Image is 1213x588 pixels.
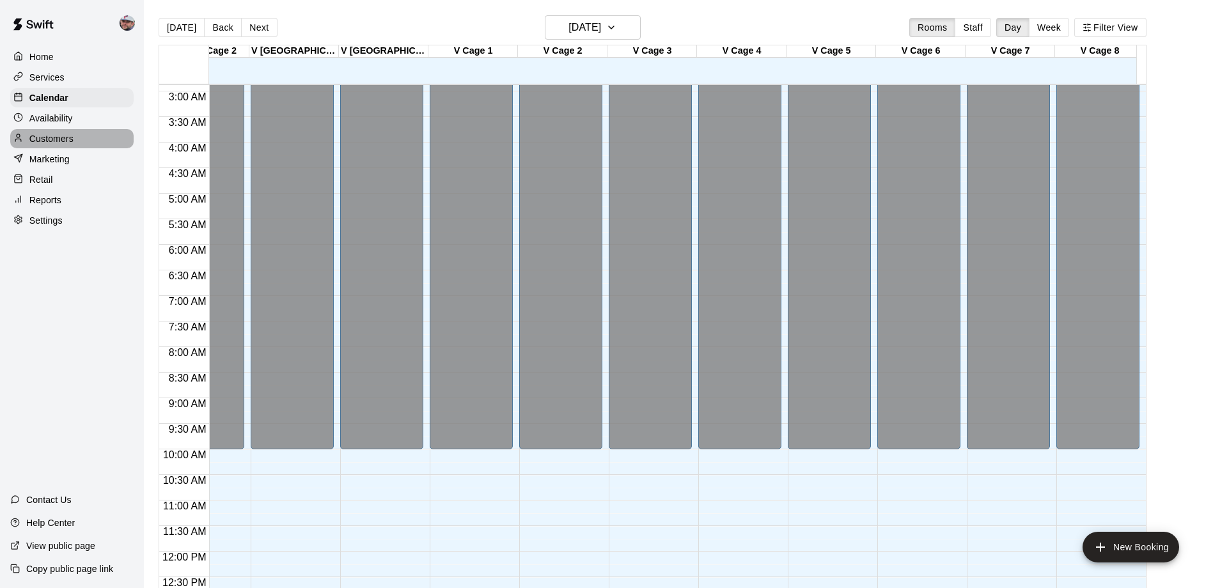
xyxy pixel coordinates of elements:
p: Calendar [29,91,68,104]
button: [DATE] [159,18,205,37]
p: Reports [29,194,61,206]
button: Staff [955,18,991,37]
div: V Cage 6 [876,45,966,58]
span: 12:30 PM [159,577,209,588]
p: Customers [29,132,74,145]
a: Marketing [10,150,134,169]
div: V Cage 5 [786,45,876,58]
a: Services [10,68,134,87]
p: Services [29,71,65,84]
p: Copy public page link [26,562,113,575]
span: 5:00 AM [166,194,210,205]
a: Reports [10,190,134,210]
a: Availability [10,109,134,128]
button: add [1083,532,1179,562]
div: V Cage 3 [607,45,697,58]
span: 9:30 AM [166,424,210,435]
a: Settings [10,211,134,230]
a: Calendar [10,88,134,107]
img: Alec Silverman [120,15,135,31]
span: 7:00 AM [166,296,210,307]
button: Next [241,18,277,37]
button: Day [996,18,1029,37]
p: Help Center [26,516,75,529]
span: 3:00 AM [166,91,210,102]
span: 9:00 AM [166,398,210,409]
button: Rooms [909,18,955,37]
p: Availability [29,112,73,125]
button: Back [204,18,242,37]
div: V [GEOGRAPHIC_DATA] 2 [339,45,428,58]
span: 8:30 AM [166,373,210,383]
h6: [DATE] [568,19,601,36]
span: 11:00 AM [160,500,210,511]
p: Marketing [29,153,70,166]
span: 10:00 AM [160,449,210,460]
button: Week [1029,18,1069,37]
span: 8:00 AM [166,347,210,358]
span: 11:30 AM [160,526,210,537]
a: Customers [10,129,134,148]
p: Home [29,50,54,63]
div: V Cage 4 [697,45,786,58]
span: 3:30 AM [166,117,210,128]
span: 4:30 AM [166,168,210,179]
span: 7:30 AM [166,321,210,332]
span: 12:00 PM [159,552,209,562]
div: V Cage 2 [518,45,607,58]
div: V [GEOGRAPHIC_DATA] 1 [249,45,339,58]
div: Alec Silverman [117,10,144,36]
p: Contact Us [26,493,72,506]
span: 6:00 AM [166,245,210,256]
p: View public page [26,539,95,552]
button: [DATE] [545,15,641,40]
div: V Cage 8 [1055,45,1145,58]
span: 4:00 AM [166,143,210,153]
div: V Cage 1 [428,45,518,58]
button: Filter View [1074,18,1146,37]
a: Retail [10,170,134,189]
span: 6:30 AM [166,270,210,281]
a: Home [10,47,134,66]
span: 5:30 AM [166,219,210,230]
div: V Cage 7 [966,45,1055,58]
span: 10:30 AM [160,475,210,486]
p: Settings [29,214,63,227]
p: Retail [29,173,53,186]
